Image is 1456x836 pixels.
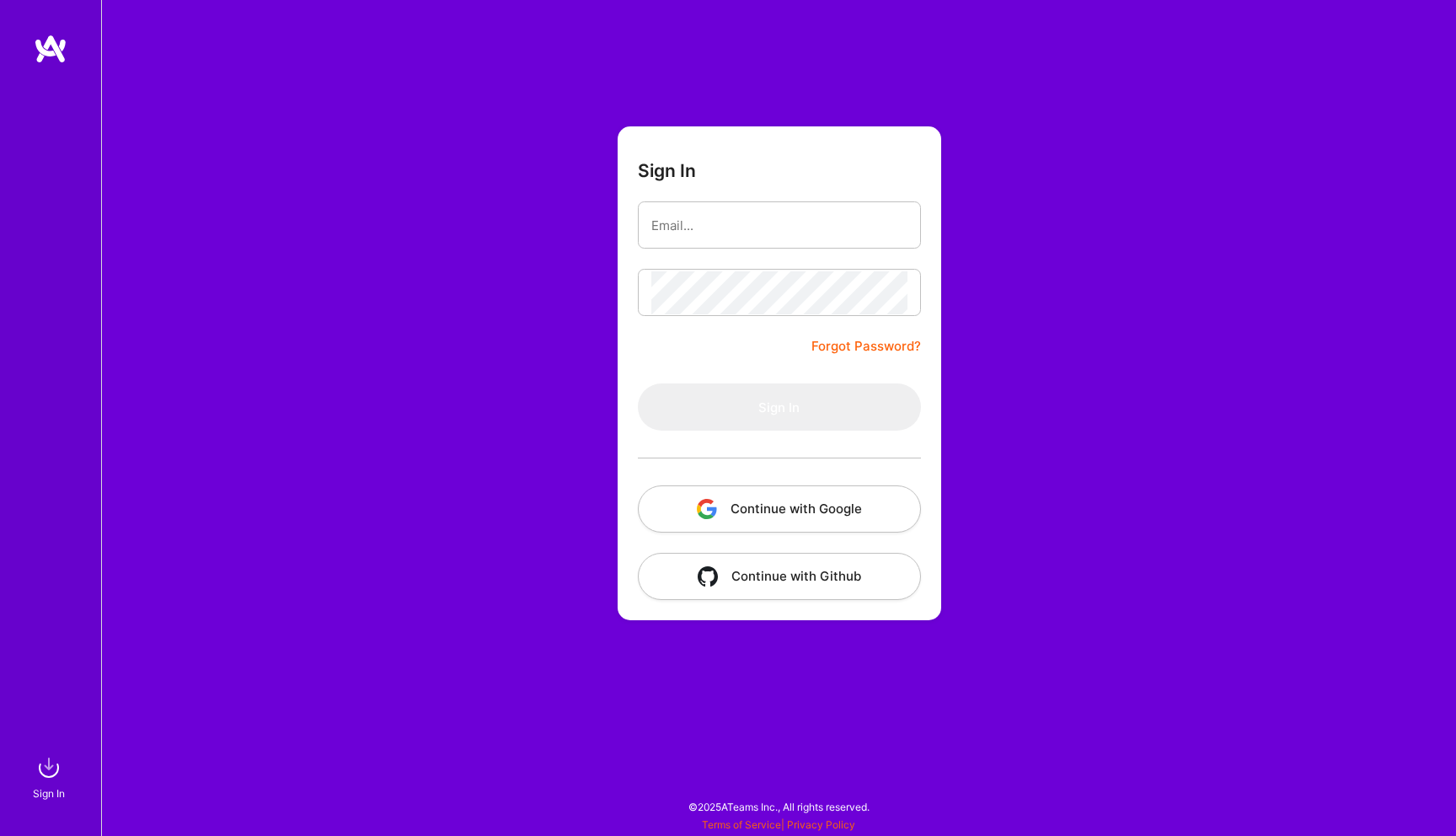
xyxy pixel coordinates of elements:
[702,818,781,831] a: Terms of Service
[698,566,718,587] img: icon
[638,553,921,600] button: Continue with Github
[638,485,921,533] button: Continue with Google
[787,818,855,831] a: Privacy Policy
[702,818,855,831] span: |
[35,751,66,802] a: sign inSign In
[33,785,65,802] div: Sign In
[101,785,1456,828] div: © 2025 ATeams Inc., All rights reserved.
[697,499,717,519] img: icon
[34,34,67,64] img: logo
[651,204,907,247] input: Email...
[638,160,696,181] h3: Sign In
[811,336,921,356] a: Forgot Password?
[638,383,921,431] button: Sign In
[32,751,66,785] img: sign in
